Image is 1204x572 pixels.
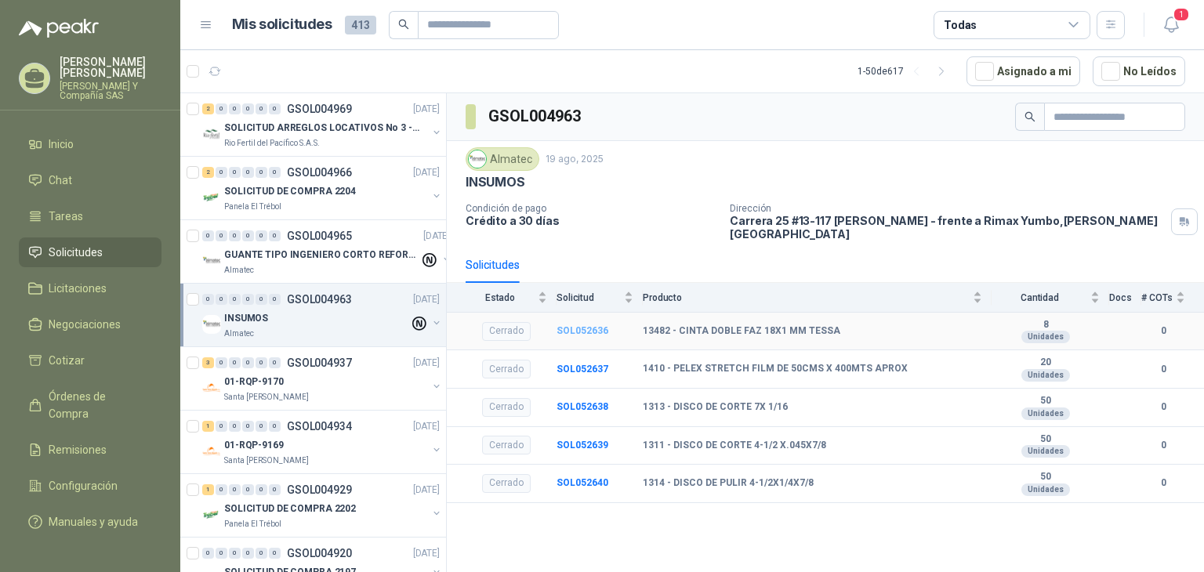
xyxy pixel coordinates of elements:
div: 0 [216,357,227,368]
div: 0 [229,167,241,178]
div: 0 [269,484,281,495]
p: GSOL004963 [287,294,352,305]
div: 0 [229,484,241,495]
a: SOL052637 [557,364,608,375]
div: 0 [256,230,267,241]
p: Rio Fertil del Pacífico S.A.S. [224,137,320,150]
p: 01-RQP-9170 [224,375,284,389]
span: search [1024,111,1035,122]
div: Unidades [1021,483,1070,496]
b: SOL052639 [557,440,608,451]
a: Chat [19,165,161,195]
span: Configuración [49,477,118,494]
b: 0 [1141,362,1185,377]
p: Santa [PERSON_NAME] [224,391,309,404]
b: 1313 - DISCO DE CORTE 7X 1/16 [643,401,788,414]
span: 413 [345,16,376,34]
button: 1 [1157,11,1185,39]
a: Licitaciones [19,273,161,303]
span: Cantidad [992,292,1087,303]
img: Company Logo [202,315,221,334]
div: 0 [229,421,241,432]
p: [DATE] [413,546,440,561]
b: 0 [1141,400,1185,415]
div: 2 [202,167,214,178]
div: 0 [229,103,241,114]
div: 2 [202,103,214,114]
p: INSUMOS [224,311,268,326]
p: [PERSON_NAME] [PERSON_NAME] [60,56,161,78]
p: GSOL004934 [287,421,352,432]
th: Docs [1109,283,1141,312]
p: [PERSON_NAME] Y Compañía SAS [60,81,161,100]
div: 0 [216,167,227,178]
div: 1 [202,421,214,432]
span: Órdenes de Compra [49,388,147,422]
p: Almatec [224,264,254,277]
div: Cerrado [482,360,531,378]
img: Company Logo [202,378,221,397]
div: 0 [229,357,241,368]
p: Almatec [224,328,254,340]
h3: GSOL004963 [488,104,583,129]
b: 50 [992,471,1100,483]
th: Solicitud [557,283,643,312]
div: 0 [269,548,281,559]
th: Estado [447,283,557,312]
div: 0 [256,357,267,368]
p: Dirección [730,203,1165,214]
p: GSOL004929 [287,484,352,495]
a: Órdenes de Compra [19,382,161,429]
p: [DATE] [413,165,440,180]
div: 0 [216,294,227,305]
p: Condición de pago [466,203,717,214]
a: 2 0 0 0 0 0 GSOL004969[DATE] Company LogoSOLICITUD ARREGLOS LOCATIVOS No 3 - PICHINDERio Fertil d... [202,100,443,150]
button: No Leídos [1093,56,1185,86]
a: SOL052638 [557,401,608,412]
div: 0 [202,548,214,559]
div: 0 [242,230,254,241]
img: Company Logo [202,252,221,270]
div: 0 [256,103,267,114]
div: 0 [216,421,227,432]
p: GSOL004966 [287,167,352,178]
p: GSOL004920 [287,548,352,559]
button: Asignado a mi [966,56,1080,86]
p: GSOL004969 [287,103,352,114]
b: 20 [992,357,1100,369]
div: 0 [242,167,254,178]
p: [DATE] [413,102,440,117]
div: 0 [256,421,267,432]
b: 50 [992,433,1100,446]
img: Logo peakr [19,19,99,38]
p: [DATE] [413,356,440,371]
div: Cerrado [482,398,531,417]
span: 1 [1173,7,1190,22]
div: 3 [202,357,214,368]
span: Tareas [49,208,83,225]
p: GSOL004937 [287,357,352,368]
div: Unidades [1021,407,1070,420]
span: Manuales y ayuda [49,513,138,530]
th: # COTs [1141,283,1204,312]
th: Cantidad [992,283,1109,312]
div: 0 [202,294,214,305]
img: Company Logo [202,442,221,461]
a: 2 0 0 0 0 0 GSOL004966[DATE] Company LogoSOLICITUD DE COMPRA 2204Panela El Trébol [202,163,443,213]
span: Estado [466,292,535,303]
th: Producto [643,283,992,312]
b: 50 [992,395,1100,407]
div: 0 [256,548,267,559]
a: Remisiones [19,435,161,465]
div: 0 [202,230,214,241]
div: 0 [242,357,254,368]
a: 0 0 0 0 0 0 GSOL004963[DATE] Company LogoINSUMOSAlmatec [202,290,443,340]
a: Solicitudes [19,237,161,267]
div: Cerrado [482,474,531,493]
span: Remisiones [49,441,107,458]
div: 0 [229,548,241,559]
span: Solicitudes [49,244,103,261]
p: [DATE] [413,292,440,307]
div: 0 [269,230,281,241]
